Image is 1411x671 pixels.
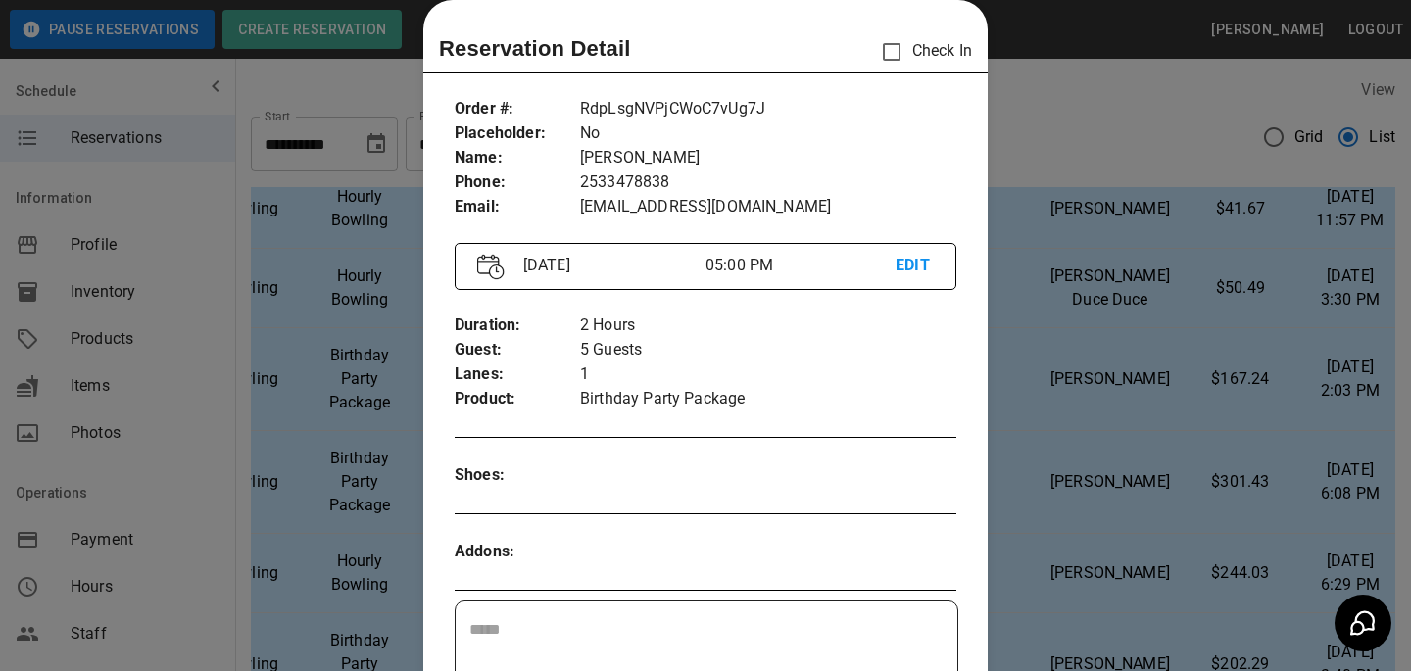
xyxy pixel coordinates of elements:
p: Shoes : [455,463,580,488]
p: 05:00 PM [705,254,896,277]
p: Addons : [455,540,580,564]
p: 2 Hours [580,313,956,338]
p: No [580,121,956,146]
p: [DATE] [515,254,705,277]
p: Check In [871,31,972,72]
p: Reservation Detail [439,32,631,65]
p: Name : [455,146,580,170]
p: Lanes : [455,362,580,387]
p: Guest : [455,338,580,362]
p: Birthday Party Package [580,387,956,411]
img: Vector [477,254,505,280]
p: 2533478838 [580,170,956,195]
p: [EMAIL_ADDRESS][DOMAIN_NAME] [580,195,956,219]
p: Phone : [455,170,580,195]
p: Placeholder : [455,121,580,146]
p: 5 Guests [580,338,956,362]
p: 1 [580,362,956,387]
p: Duration : [455,313,580,338]
p: Product : [455,387,580,411]
p: Email : [455,195,580,219]
p: [PERSON_NAME] [580,146,956,170]
p: Order # : [455,97,580,121]
p: RdpLsgNVPjCWoC7vUg7J [580,97,956,121]
p: EDIT [896,254,934,278]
